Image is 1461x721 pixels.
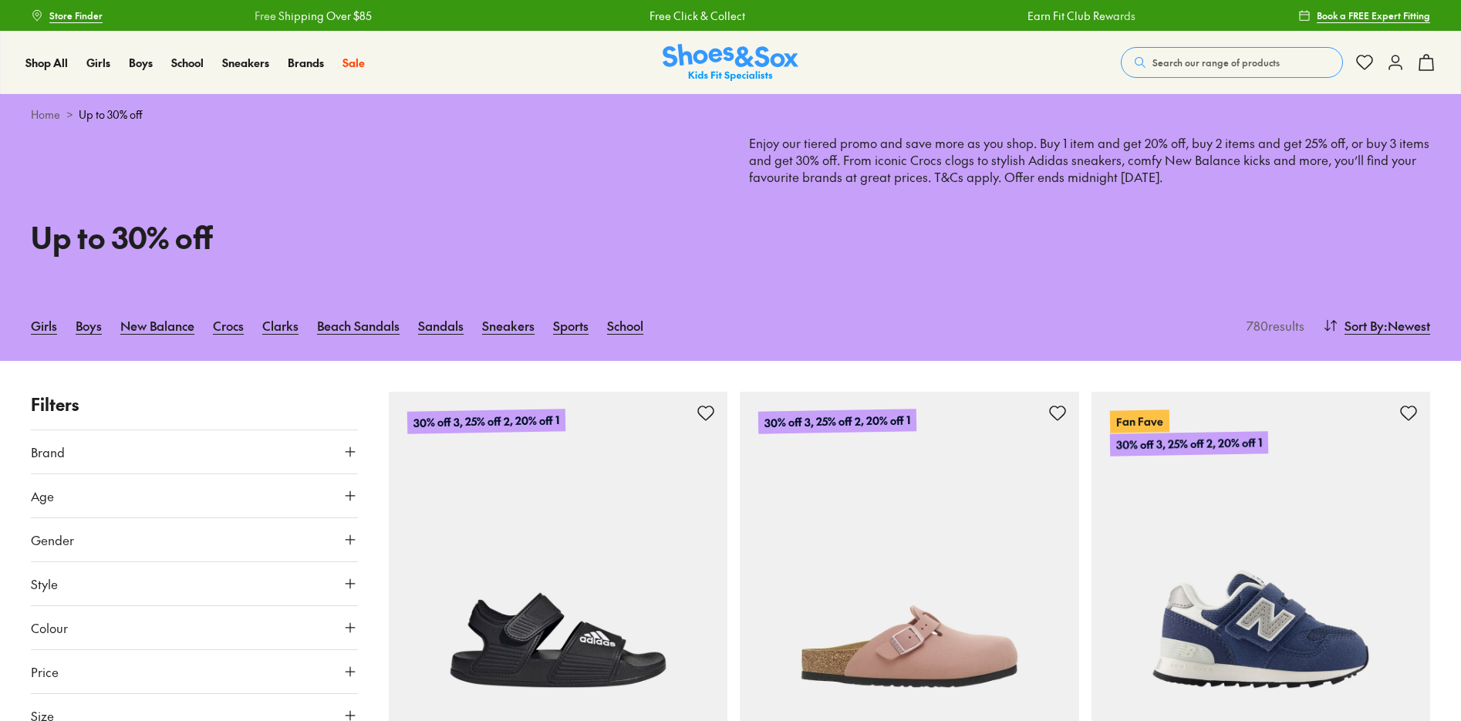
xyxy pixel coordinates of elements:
[129,55,153,70] span: Boys
[245,8,363,24] a: Free Shipping Over $85
[31,474,358,517] button: Age
[31,106,60,123] a: Home
[1121,47,1343,78] button: Search our range of products
[171,55,204,71] a: School
[31,308,57,342] a: Girls
[1240,316,1304,335] p: 780 results
[25,55,68,71] a: Shop All
[288,55,324,71] a: Brands
[1323,308,1430,342] button: Sort By:Newest
[31,518,358,561] button: Gender
[288,55,324,70] span: Brands
[120,308,194,342] a: New Balance
[31,606,358,649] button: Colour
[31,487,54,505] span: Age
[76,308,102,342] a: Boys
[79,106,143,123] span: Up to 30% off
[31,618,68,637] span: Colour
[482,308,535,342] a: Sneakers
[86,55,110,71] a: Girls
[1018,8,1126,24] a: Earn Fit Club Rewards
[86,55,110,70] span: Girls
[31,106,1430,123] div: >
[31,562,358,605] button: Style
[222,55,269,71] a: Sneakers
[553,308,589,342] a: Sports
[31,574,58,593] span: Style
[25,55,68,70] span: Shop All
[607,308,643,342] a: School
[31,531,74,549] span: Gender
[1384,316,1430,335] span: : Newest
[342,55,365,71] a: Sale
[317,308,400,342] a: Beach Sandals
[1109,432,1267,457] p: 30% off 3, 25% off 2, 20% off 1
[663,44,798,82] img: SNS_Logo_Responsive.svg
[171,55,204,70] span: School
[31,392,358,417] p: Filters
[1298,2,1430,29] a: Book a FREE Expert Fitting
[1152,56,1280,69] span: Search our range of products
[749,135,1430,253] p: Enjoy our tiered promo and save more as you shop. Buy 1 item and get 20% off, buy 2 items and get...
[49,8,103,22] span: Store Finder
[663,44,798,82] a: Shoes & Sox
[1109,410,1169,433] p: Fan Fave
[1345,316,1384,335] span: Sort By
[640,8,736,24] a: Free Click & Collect
[213,308,244,342] a: Crocs
[31,430,358,473] button: Brand
[31,2,103,29] a: Store Finder
[222,55,269,70] span: Sneakers
[262,308,299,342] a: Clarks
[418,308,464,342] a: Sandals
[31,650,358,693] button: Price
[342,55,365,70] span: Sale
[758,409,916,435] p: 30% off 3, 25% off 2, 20% off 1
[31,215,712,259] h1: Up to 30% off
[31,662,59,681] span: Price
[31,443,65,461] span: Brand
[407,409,565,435] p: 30% off 3, 25% off 2, 20% off 1
[1317,8,1430,22] span: Book a FREE Expert Fitting
[129,55,153,71] a: Boys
